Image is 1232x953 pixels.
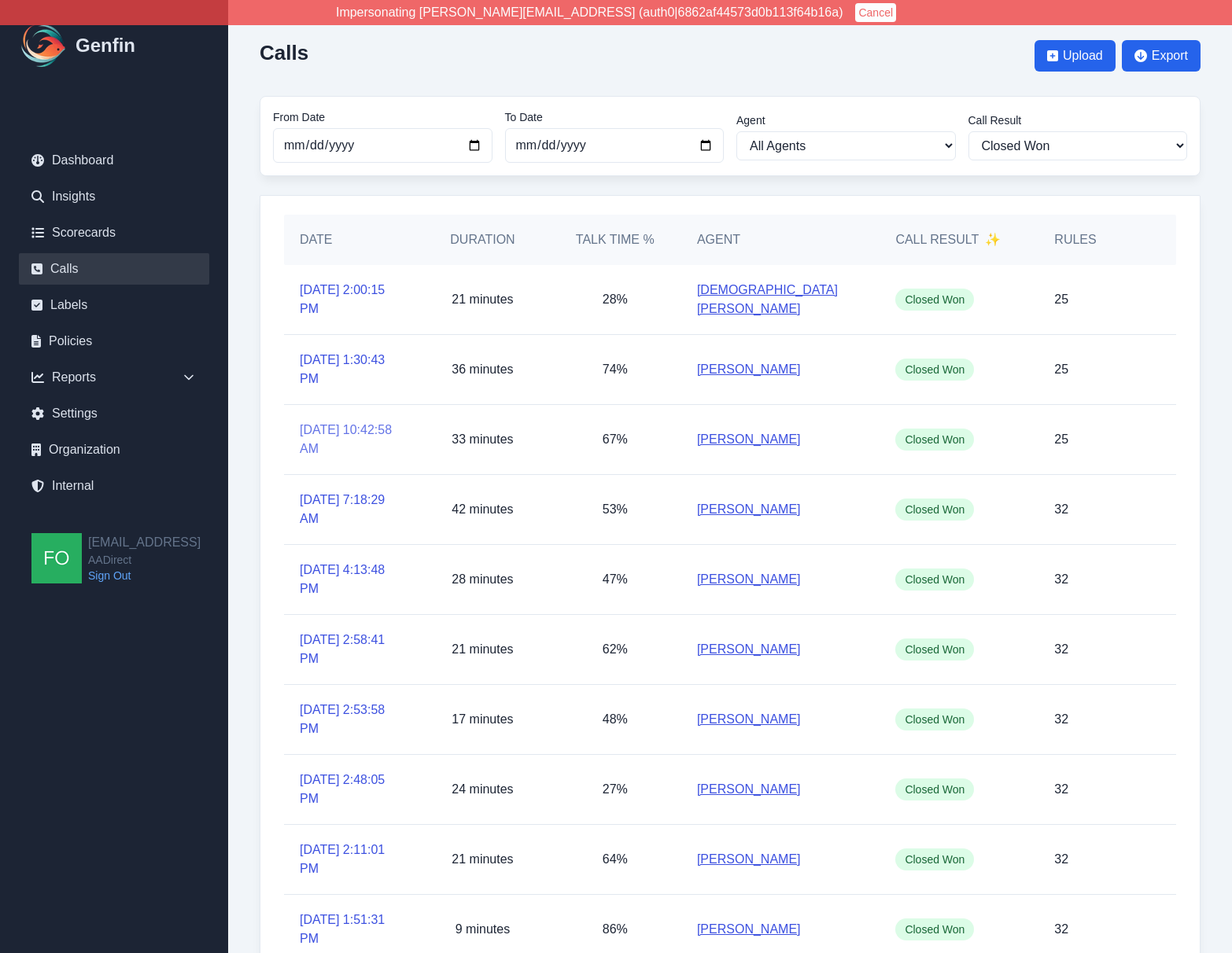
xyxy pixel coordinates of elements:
[895,918,974,940] span: Closed Won
[697,281,864,318] a: [DEMOGRAPHIC_DATA][PERSON_NAME]
[1054,570,1068,589] p: 32
[895,708,974,730] span: Closed Won
[697,780,801,799] a: [PERSON_NAME]
[895,230,1001,249] h5: Call Result
[452,500,513,519] p: 42 minutes
[452,570,513,589] p: 28 minutes
[19,289,209,321] a: Labels
[1054,640,1068,659] p: 32
[603,360,628,379] p: 74%
[603,430,628,449] p: 67%
[1054,920,1068,939] p: 32
[19,145,209,176] a: Dashboard
[697,710,801,729] a: [PERSON_NAME]
[452,430,513,449] p: 33 minutes
[603,850,628,869] p: 64%
[697,640,801,659] a: [PERSON_NAME]
[31,533,82,583] img: founders@genfin.ai
[968,112,1188,128] label: Call Result
[452,780,513,799] p: 24 minutes
[603,290,628,309] p: 28%
[603,570,628,589] p: 47%
[19,20,69,71] img: Logo
[1054,500,1068,519] p: 32
[697,230,740,249] h5: Agent
[76,33,135,58] h1: Genfin
[300,631,400,668] a: [DATE] 2:58:41 PM
[1054,230,1096,249] h5: Rules
[452,850,513,869] p: 21 minutes
[603,780,628,799] p: 27%
[697,500,801,519] a: [PERSON_NAME]
[19,217,209,248] a: Scorecards
[895,778,974,800] span: Closed Won
[300,421,400,458] a: [DATE] 10:42:58 AM
[697,430,801,449] a: [PERSON_NAME]
[19,398,209,429] a: Settings
[1054,290,1068,309] p: 25
[452,290,513,309] p: 21 minutes
[1063,46,1103,65] span: Upload
[260,41,308,64] h2: Calls
[300,281,400,318] a: [DATE] 2:00:15 PM
[432,230,533,249] h5: Duration
[895,568,974,591] span: Closed Won
[300,491,400,528] a: [DATE] 7:18:29 AM
[603,710,628,729] p: 48%
[1054,430,1068,449] p: 25
[1054,710,1068,729] p: 32
[855,3,896,22] button: Cancel
[895,359,974,381] span: Closed Won
[505,109,725,125] label: To Date
[300,701,400,738] a: [DATE] 2:53:58 PM
[736,112,956,128] label: Agent
[603,640,628,659] p: 62%
[88,533,201,552] h2: [EMAIL_ADDRESS]
[1054,850,1068,869] p: 32
[300,561,400,598] a: [DATE] 4:13:48 PM
[985,230,1001,249] span: ✨
[565,230,666,249] h5: Talk Time %
[300,841,400,878] a: [DATE] 2:11:01 PM
[895,499,974,521] span: Closed Won
[1152,46,1188,65] span: Export
[697,850,801,869] a: [PERSON_NAME]
[452,710,513,729] p: 17 minutes
[452,360,513,379] p: 36 minutes
[456,920,510,939] p: 9 minutes
[19,434,209,465] a: Organization
[300,351,400,388] a: [DATE] 1:30:43 PM
[452,640,513,659] p: 21 minutes
[1122,40,1201,72] button: Export
[603,920,628,939] p: 86%
[300,911,400,948] a: [DATE] 1:51:31 PM
[697,920,801,939] a: [PERSON_NAME]
[88,568,201,583] a: Sign Out
[1035,40,1116,72] button: Upload
[603,500,628,519] p: 53%
[895,638,974,660] span: Closed Won
[19,362,209,393] div: Reports
[19,470,209,502] a: Internal
[19,253,209,285] a: Calls
[300,771,400,808] a: [DATE] 2:48:05 PM
[1054,360,1068,379] p: 25
[88,552,201,568] span: AADirect
[895,848,974,870] span: Closed Won
[697,570,801,589] a: [PERSON_NAME]
[895,289,974,311] span: Closed Won
[19,326,209,357] a: Policies
[895,429,974,451] span: Closed Won
[300,230,400,249] h5: Date
[697,360,801,379] a: [PERSON_NAME]
[1054,780,1068,799] p: 32
[273,109,492,125] label: From Date
[19,181,209,212] a: Insights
